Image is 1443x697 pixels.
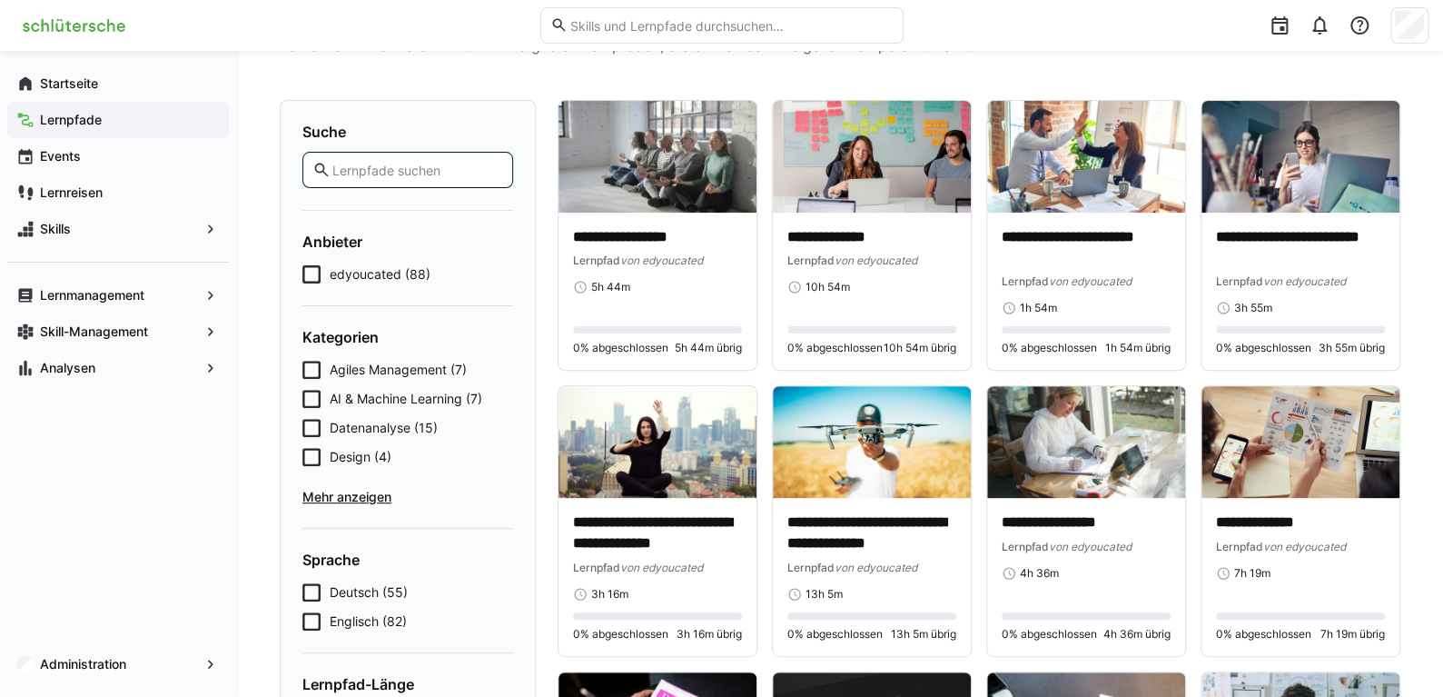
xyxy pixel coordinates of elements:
[1103,627,1171,642] span: 4h 36m übrig
[591,280,630,294] span: 5h 44m
[787,254,835,267] span: Lernpfad
[1201,386,1399,498] img: image
[891,627,956,642] span: 13h 5m übrig
[835,254,917,267] span: von edyoucated
[806,587,843,602] span: 13h 5m
[573,627,668,642] span: 0% abgeschlossen
[558,101,756,213] img: image
[987,386,1185,498] img: image
[620,254,703,267] span: von edyoucated
[1020,566,1059,581] span: 4h 36m
[1216,627,1311,642] span: 0% abgeschlossen
[1105,341,1171,355] span: 1h 54m übrig
[573,254,620,267] span: Lernpfad
[806,280,850,294] span: 10h 54m
[1201,101,1399,213] img: image
[773,101,971,213] img: image
[331,162,503,178] input: Lernpfade suchen
[987,101,1185,213] img: image
[1216,540,1263,553] span: Lernpfad
[1320,627,1385,642] span: 7h 19m übrig
[330,390,482,408] span: AI & Machine Learning (7)
[1263,274,1346,288] span: von edyoucated
[330,361,467,379] span: Agiles Management (7)
[302,551,513,569] h4: Sprache
[568,17,893,34] input: Skills und Lernpfade durchsuchen…
[1049,540,1132,553] span: von edyoucated
[591,587,628,602] span: 3h 16m
[330,583,408,602] span: Deutsch (55)
[330,612,407,631] span: Englisch (82)
[330,448,391,466] span: Design (4)
[773,386,971,498] img: image
[1002,274,1049,288] span: Lernpfad
[787,627,883,642] span: 0% abgeschlossen
[1002,627,1097,642] span: 0% abgeschlossen
[302,328,513,346] h4: Kategorien
[1020,301,1057,315] span: 1h 54m
[1002,540,1049,553] span: Lernpfad
[884,341,956,355] span: 10h 54m übrig
[302,233,513,251] h4: Anbieter
[1234,566,1270,581] span: 7h 19m
[1234,301,1272,315] span: 3h 55m
[573,561,620,574] span: Lernpfad
[1002,341,1097,355] span: 0% abgeschlossen
[302,123,513,141] h4: Suche
[330,419,438,437] span: Datenanalyse (15)
[558,386,756,498] img: image
[675,341,742,355] span: 5h 44m übrig
[787,341,883,355] span: 0% abgeschlossen
[573,341,668,355] span: 0% abgeschlossen
[302,675,513,693] h4: Lernpfad-Länge
[302,488,513,506] span: Mehr anzeigen
[1216,341,1311,355] span: 0% abgeschlossen
[787,561,835,574] span: Lernpfad
[677,627,742,642] span: 3h 16m übrig
[330,265,430,284] span: edyoucated (88)
[1263,540,1346,553] span: von edyoucated
[1049,274,1132,288] span: von edyoucated
[620,561,703,574] span: von edyoucated
[1216,274,1263,288] span: Lernpfad
[1319,341,1385,355] span: 3h 55m übrig
[835,561,917,574] span: von edyoucated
